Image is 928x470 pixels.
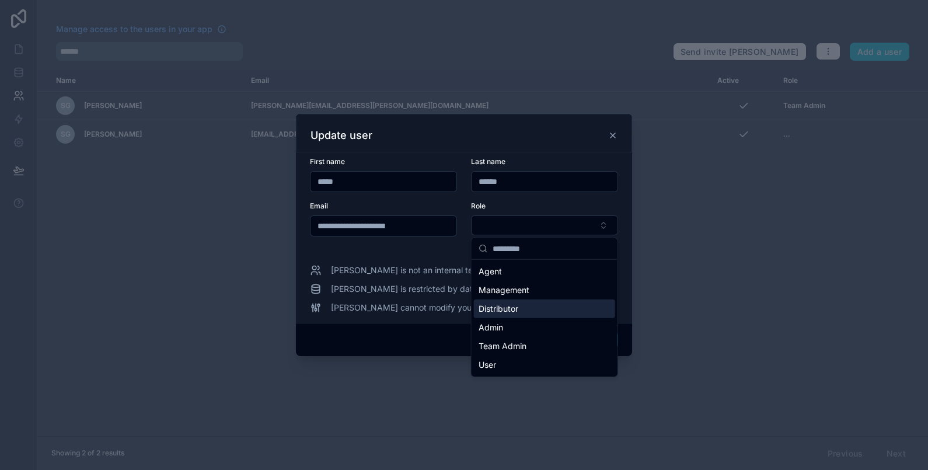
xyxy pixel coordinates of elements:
button: Select Button [471,215,618,235]
div: Suggestions [472,260,617,377]
span: Management [479,284,529,296]
h3: Update user [311,128,372,142]
span: Agent [479,266,502,277]
span: [PERSON_NAME] cannot modify your app [331,302,492,314]
span: First name [310,157,345,166]
span: Last name [471,157,505,166]
span: Team Admin [479,340,526,352]
span: [PERSON_NAME] is restricted by data permissions [331,283,525,295]
span: Admin [479,322,503,333]
span: User [479,359,496,371]
span: Distributor [479,303,518,315]
span: [PERSON_NAME] is not an internal team member [331,264,518,276]
span: Email [310,201,328,210]
span: Role [471,201,486,210]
